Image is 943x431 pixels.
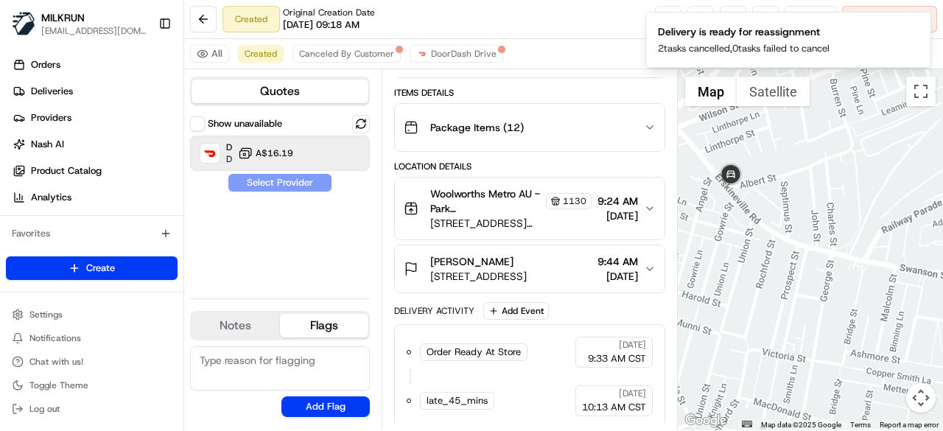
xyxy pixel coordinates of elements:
span: [STREET_ADDRESS] [430,269,527,284]
button: Show satellite imagery [737,77,810,106]
span: Original Creation Date [283,7,375,18]
span: A$16.19 [256,147,293,159]
button: MILKRUN [41,10,85,25]
span: Canceled By Customer [299,48,394,60]
a: Report a map error [880,421,939,429]
button: Show street map [685,77,737,106]
a: Orders [6,53,183,77]
span: [DATE] [597,269,638,284]
span: DoorDash Drive [431,48,497,60]
span: Settings [29,309,63,320]
span: [DATE] [619,339,646,351]
span: 9:33 AM CST [588,352,646,365]
div: Items Details [394,87,665,99]
span: Woolworths Metro AU - Park [GEOGRAPHIC_DATA] Metro Store Manager [430,186,543,216]
span: 10:13 AM CST [582,401,646,414]
button: Toggle fullscreen view [906,77,936,106]
button: [PERSON_NAME][STREET_ADDRESS]9:44 AM[DATE] [395,245,665,292]
button: Quotes [192,80,368,103]
a: Terms (opens in new tab) [850,421,871,429]
span: Map data ©2025 Google [761,421,841,429]
button: Notes [192,314,280,337]
img: MILKRUN [12,12,35,35]
span: Created [245,48,277,60]
a: Product Catalog [6,159,183,183]
button: Map camera controls [906,383,936,413]
span: Analytics [31,191,71,204]
span: 9:24 AM [597,194,638,209]
a: Open this area in Google Maps (opens a new window) [681,411,730,430]
a: Providers [6,106,183,130]
span: Toggle Theme [29,379,88,391]
span: Chat with us! [29,356,83,368]
span: Notifications [29,332,81,344]
span: Product Catalog [31,164,102,178]
span: [PERSON_NAME] [430,254,513,269]
span: Order Ready At Store [427,346,521,359]
button: Keyboard shortcuts [742,421,752,427]
a: Analytics [6,186,183,209]
div: Location Details [394,161,665,172]
span: 1130 [563,195,586,207]
button: Created [238,45,284,63]
button: All [190,45,229,63]
div: Delivery Activity [394,305,474,317]
div: Favorites [6,222,178,245]
button: MILKRUNMILKRUN[EMAIL_ADDRESS][DOMAIN_NAME] [6,6,153,41]
span: Nash AI [31,138,64,151]
img: DoorDash Drive [200,144,220,163]
span: [DATE] [597,209,638,223]
button: Add Flag [281,396,370,417]
span: [DATE] 09:18 AM [283,18,360,32]
button: Flags [280,314,368,337]
button: Toggle Theme [6,375,178,396]
button: Settings [6,304,178,325]
span: DoorDash Drive [226,141,232,153]
span: Package Items ( 12 ) [430,120,524,135]
button: Woolworths Metro AU - Park [GEOGRAPHIC_DATA] Metro Store Manager1130[STREET_ADDRESS][PERSON_NAME]... [395,178,665,239]
span: [STREET_ADDRESS][PERSON_NAME] [430,216,592,231]
button: A$16.19 [238,146,293,161]
span: Log out [29,403,60,415]
button: Package Items (12) [395,104,665,151]
button: [EMAIL_ADDRESS][DOMAIN_NAME] [41,25,147,37]
span: [DATE] [619,388,646,399]
p: 2 tasks cancelled, 0 tasks failed to cancel [658,42,830,55]
button: Log out [6,399,178,419]
span: Create [86,262,115,275]
button: Chat with us! [6,351,178,372]
div: 1 [716,161,746,190]
button: Canceled By Customer [292,45,401,63]
span: Providers [31,111,71,125]
button: Notifications [6,328,178,348]
span: late_45_mins [427,394,488,407]
a: Nash AI [6,133,183,156]
span: Dropoff ETA 1 hour [226,153,232,165]
img: doordash_logo_v2.png [416,48,428,60]
label: Show unavailable [208,117,282,130]
span: Deliveries [31,85,73,98]
button: Create [6,256,178,280]
button: DoorDash Drive [410,45,503,63]
span: 9:44 AM [597,254,638,269]
div: Delivery is ready for reassignment [658,24,830,39]
span: Orders [31,58,60,71]
a: Deliveries [6,80,183,103]
img: Google [681,411,730,430]
button: Add Event [483,302,549,320]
